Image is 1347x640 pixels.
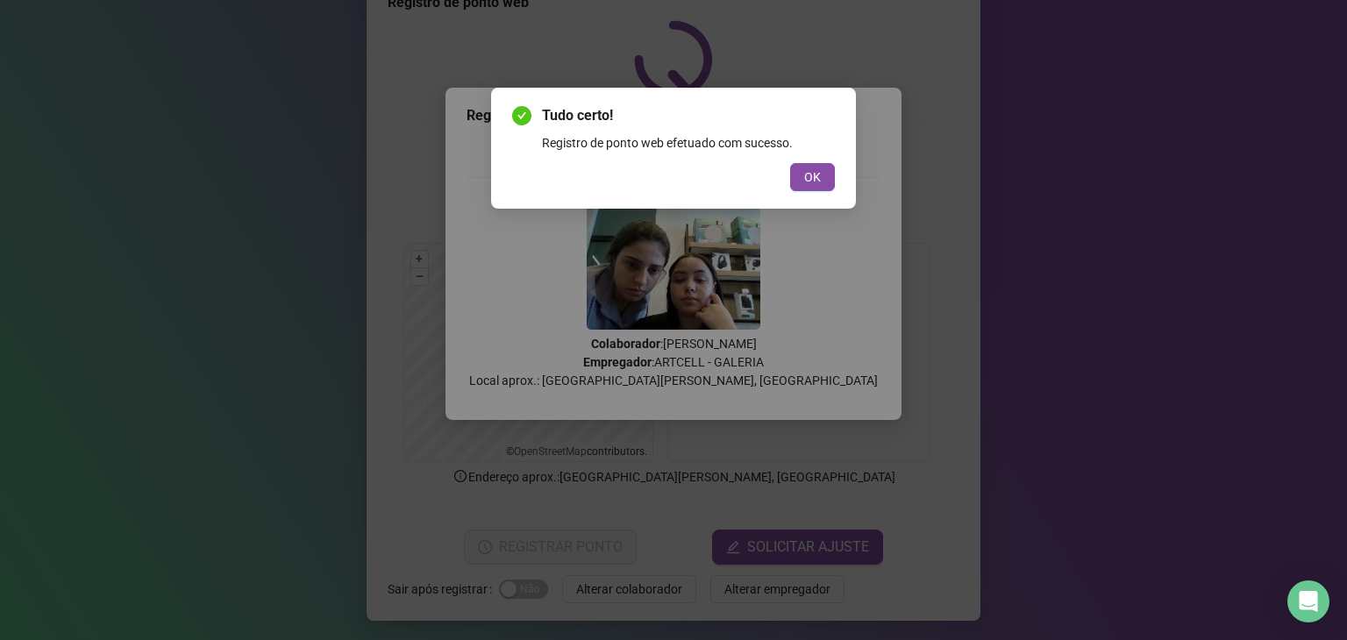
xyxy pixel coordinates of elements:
[1287,580,1329,622] div: Open Intercom Messenger
[542,133,835,153] div: Registro de ponto web efetuado com sucesso.
[512,106,531,125] span: check-circle
[804,167,821,187] span: OK
[790,163,835,191] button: OK
[542,105,835,126] span: Tudo certo!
